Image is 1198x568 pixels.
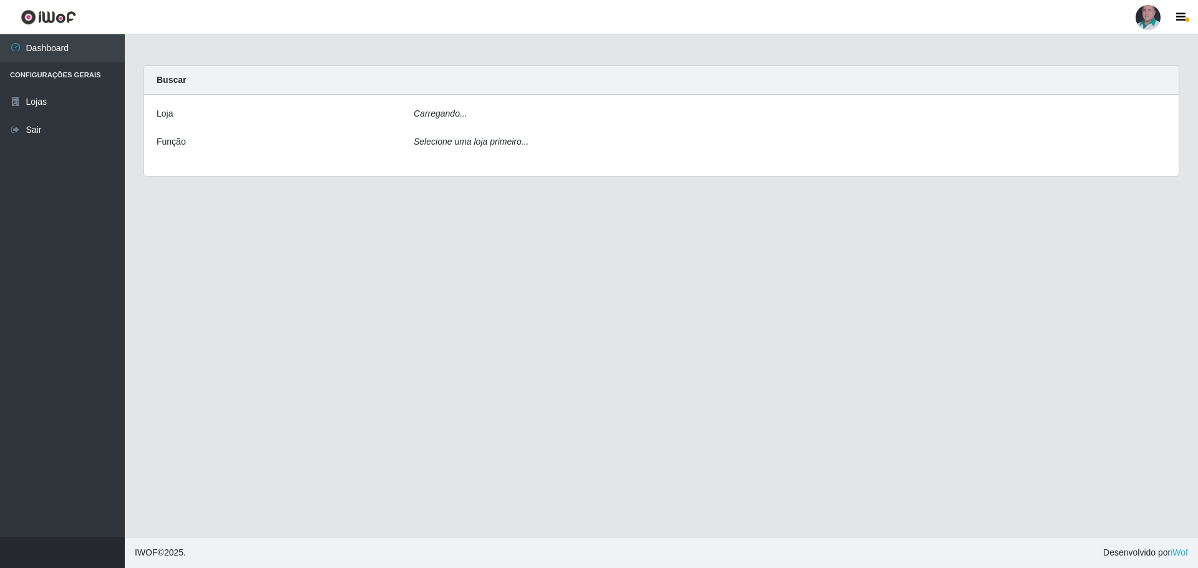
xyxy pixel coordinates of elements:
[414,137,528,147] i: Selecione uma loja primeiro...
[1171,547,1188,557] a: iWof
[157,75,186,85] strong: Buscar
[157,135,186,148] label: Função
[157,107,173,120] label: Loja
[135,547,158,557] span: IWOF
[414,108,467,118] i: Carregando...
[21,9,76,25] img: CoreUI Logo
[1103,546,1188,559] span: Desenvolvido por
[135,546,186,559] span: © 2025 .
